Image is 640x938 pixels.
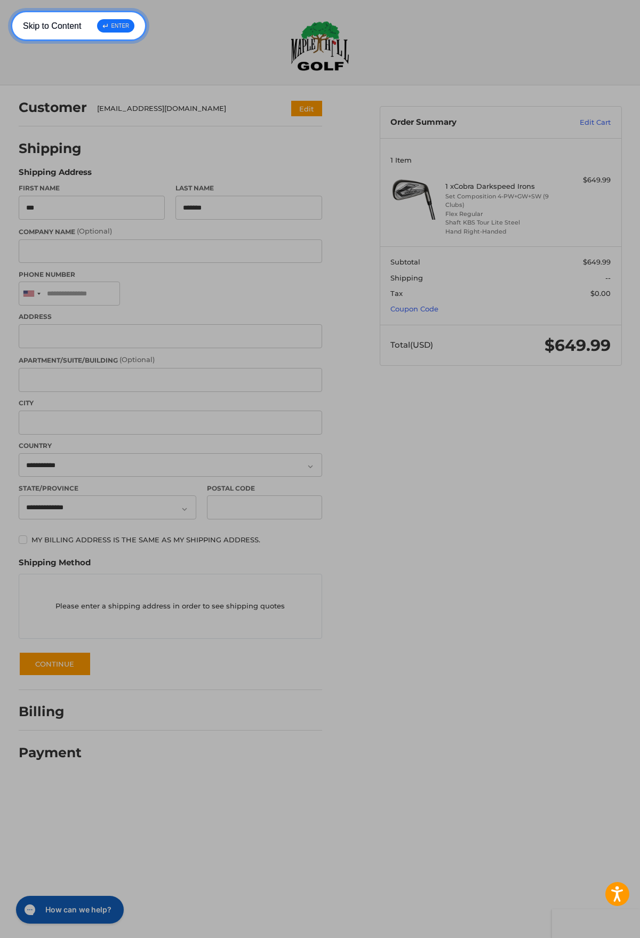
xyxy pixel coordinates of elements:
[291,21,349,71] img: Maple Hill Golf
[390,304,438,313] a: Coupon Code
[19,535,322,544] label: My billing address is the same as my shipping address.
[97,103,270,114] div: [EMAIL_ADDRESS][DOMAIN_NAME]
[19,270,322,279] label: Phone Number
[19,312,322,322] label: Address
[19,166,92,183] legend: Shipping Address
[390,274,423,282] span: Shipping
[19,703,81,720] h2: Billing
[19,596,322,616] p: Please enter a shipping address in order to see shipping quotes
[175,183,322,193] label: Last Name
[19,282,44,305] div: United States: +1
[390,258,420,266] span: Subtotal
[291,101,322,116] button: Edit
[19,441,322,451] label: Country
[556,175,611,186] div: $649.99
[19,226,322,237] label: Company Name
[19,398,322,408] label: City
[19,484,197,493] label: State/Province
[207,484,322,493] label: Postal Code
[605,274,611,282] span: --
[119,355,155,364] small: (Optional)
[552,909,640,938] iframe: Google Customer Reviews
[540,117,611,128] a: Edit Cart
[19,140,82,157] h2: Shipping
[445,192,553,210] li: Set Composition 4-PW+GW+SW (9 Clubs)
[445,182,553,190] h4: 1 x Cobra Darkspeed Irons
[11,892,127,927] iframe: Gorgias live chat messenger
[19,355,322,365] label: Apartment/Suite/Building
[77,227,112,235] small: (Optional)
[590,289,611,298] span: $0.00
[19,744,82,761] h2: Payment
[19,557,91,574] legend: Shipping Method
[390,156,611,164] h3: 1 Item
[390,117,540,128] h3: Order Summary
[583,258,611,266] span: $649.99
[19,99,87,116] h2: Customer
[445,218,553,227] li: Shaft KBS Tour Lite Steel
[390,289,403,298] span: Tax
[19,183,165,193] label: First Name
[19,652,91,676] button: Continue
[445,210,553,219] li: Flex Regular
[390,340,433,350] span: Total (USD)
[445,227,553,236] li: Hand Right-Handed
[545,335,611,355] span: $649.99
